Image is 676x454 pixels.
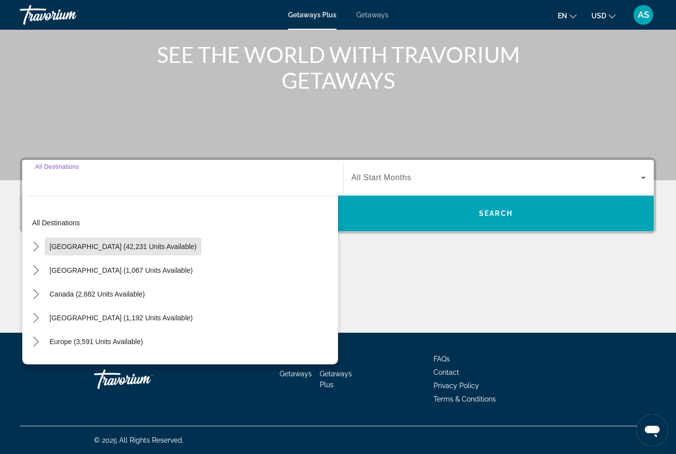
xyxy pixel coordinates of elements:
span: AS [638,10,649,20]
button: Change currency [591,8,616,23]
span: All destinations [32,219,80,227]
div: Destination options [22,191,338,364]
button: Select destination: Australia (254 units available) [45,356,192,374]
span: [GEOGRAPHIC_DATA] (1,067 units available) [49,266,193,274]
input: Select destination [35,172,330,184]
a: FAQs [434,355,450,363]
button: Select destination: All destinations [27,214,338,232]
a: Getaways [280,370,312,378]
button: Toggle Caribbean & Atlantic Islands (1,192 units available) submenu [27,309,45,327]
iframe: Button to launch messaging window [636,414,668,446]
button: Toggle United States (42,231 units available) submenu [27,238,45,255]
button: Toggle Australia (254 units available) submenu [27,357,45,374]
button: Toggle Mexico (1,067 units available) submenu [27,262,45,279]
span: Europe (3,591 units available) [49,338,143,346]
span: USD [591,12,606,20]
a: Getaways Plus [320,370,352,389]
span: [GEOGRAPHIC_DATA] (1,192 units available) [49,314,193,322]
a: Privacy Policy [434,382,479,390]
span: All Destinations [35,163,79,170]
span: All Start Months [351,173,411,182]
button: Search [338,196,654,231]
span: © 2025 All Rights Reserved. [94,436,184,444]
button: Toggle Canada (2,682 units available) submenu [27,286,45,303]
h1: SEE THE WORLD WITH TRAVORIUM GETAWAYS [152,42,524,93]
a: Travorium [20,2,119,28]
a: Terms & Conditions [434,395,496,403]
button: Select destination: Canada (2,682 units available) [45,285,150,303]
button: Select destination: Caribbean & Atlantic Islands (1,192 units available) [45,309,197,327]
button: Toggle Europe (3,591 units available) submenu [27,333,45,351]
a: Getaways [356,11,388,19]
span: en [558,12,567,20]
button: User Menu [630,4,656,25]
span: Search [479,209,513,217]
div: Search widget [22,160,654,231]
a: Getaways Plus [288,11,337,19]
span: Canada (2,682 units available) [49,290,145,298]
span: [GEOGRAPHIC_DATA] (42,231 units available) [49,243,196,251]
a: Contact [434,368,459,376]
button: Select destination: Mexico (1,067 units available) [45,261,197,279]
button: Change language [558,8,577,23]
a: Go Home [94,364,193,394]
button: Select destination: Europe (3,591 units available) [45,333,148,351]
button: Select destination: United States (42,231 units available) [45,238,201,255]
